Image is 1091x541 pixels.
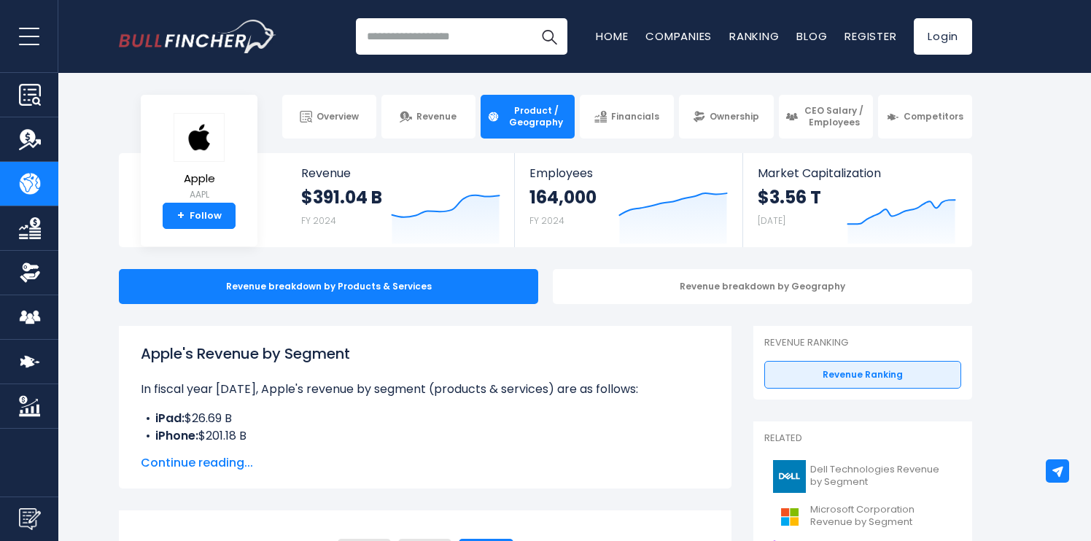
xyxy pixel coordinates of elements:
[119,20,276,53] a: Go to homepage
[141,427,710,445] li: $201.18 B
[481,95,575,139] a: Product / Geography
[729,28,779,44] a: Ranking
[758,214,785,227] small: [DATE]
[174,188,225,201] small: AAPL
[177,209,185,222] strong: +
[531,18,567,55] button: Search
[553,269,972,304] div: Revenue breakdown by Geography
[287,153,515,247] a: Revenue $391.04 B FY 2024
[810,464,952,489] span: Dell Technologies Revenue by Segment
[611,111,659,122] span: Financials
[764,361,961,389] a: Revenue Ranking
[301,166,500,180] span: Revenue
[173,112,225,203] a: Apple AAPL
[764,456,961,497] a: Dell Technologies Revenue by Segment
[914,18,972,55] a: Login
[141,454,710,472] span: Continue reading...
[904,111,963,122] span: Competitors
[802,105,866,128] span: CEO Salary / Employees
[119,20,276,53] img: Bullfincher logo
[504,105,568,128] span: Product / Geography
[580,95,674,139] a: Financials
[758,166,956,180] span: Market Capitalization
[515,153,742,247] a: Employees 164,000 FY 2024
[141,343,710,365] h1: Apple's Revenue by Segment
[155,410,185,427] b: iPad:
[796,28,827,44] a: Blog
[174,173,225,185] span: Apple
[155,427,198,444] b: iPhone:
[119,269,538,304] div: Revenue breakdown by Products & Services
[163,203,236,229] a: +Follow
[710,111,759,122] span: Ownership
[758,186,821,209] strong: $3.56 T
[141,410,710,427] li: $26.69 B
[317,111,359,122] span: Overview
[141,381,710,398] p: In fiscal year [DATE], Apple's revenue by segment (products & services) are as follows:
[845,28,896,44] a: Register
[19,262,41,284] img: Ownership
[743,153,971,247] a: Market Capitalization $3.56 T [DATE]
[773,500,806,533] img: MSFT logo
[679,95,773,139] a: Ownership
[645,28,712,44] a: Companies
[529,186,597,209] strong: 164,000
[596,28,628,44] a: Home
[301,186,382,209] strong: $391.04 B
[773,460,806,493] img: DELL logo
[301,214,336,227] small: FY 2024
[779,95,873,139] a: CEO Salary / Employees
[282,95,376,139] a: Overview
[416,111,457,122] span: Revenue
[764,497,961,537] a: Microsoft Corporation Revenue by Segment
[810,504,952,529] span: Microsoft Corporation Revenue by Segment
[381,95,475,139] a: Revenue
[764,337,961,349] p: Revenue Ranking
[529,166,727,180] span: Employees
[878,95,972,139] a: Competitors
[764,432,961,445] p: Related
[529,214,564,227] small: FY 2024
